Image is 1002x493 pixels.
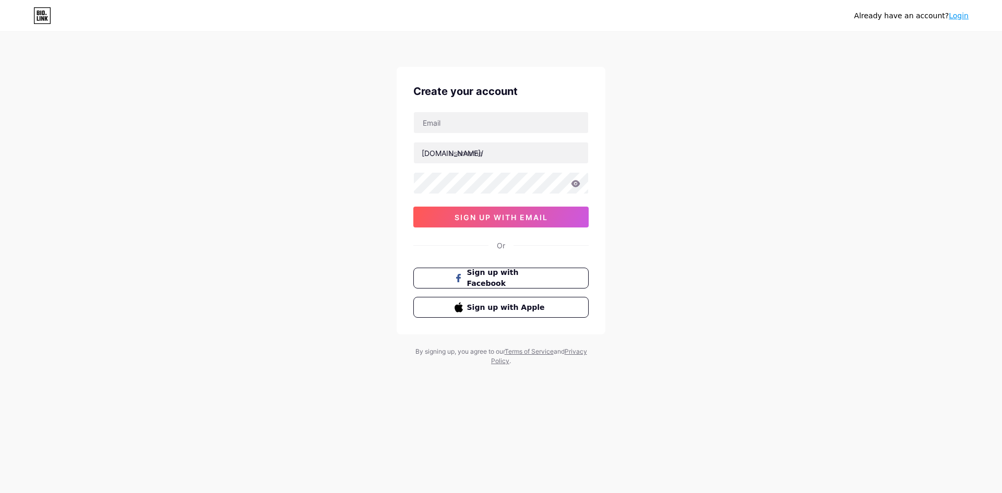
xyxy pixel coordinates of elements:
div: Or [497,240,505,251]
a: Login [949,11,969,20]
div: Already have an account? [854,10,969,21]
span: Sign up with Facebook [467,267,548,289]
span: sign up with email [455,213,548,222]
button: Sign up with Facebook [413,268,589,288]
input: username [414,142,588,163]
span: Sign up with Apple [467,302,548,313]
div: [DOMAIN_NAME]/ [422,148,483,159]
input: Email [414,112,588,133]
button: Sign up with Apple [413,297,589,318]
a: Terms of Service [505,347,554,355]
div: Create your account [413,83,589,99]
button: sign up with email [413,207,589,227]
div: By signing up, you agree to our and . [412,347,590,366]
